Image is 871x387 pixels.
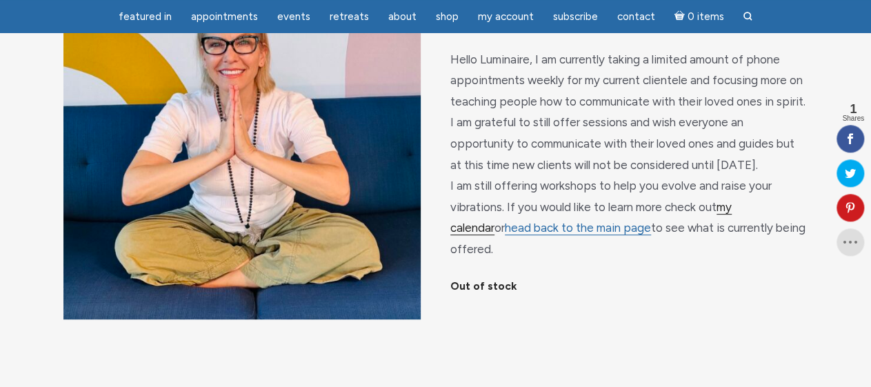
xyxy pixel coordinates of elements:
a: Appointments [183,3,266,30]
span: featured in [119,10,172,23]
p: Out of stock [450,276,808,297]
a: Cart0 items [666,2,732,30]
i: Cart [674,10,688,23]
a: Contact [609,3,663,30]
a: head back to the main page [505,221,651,235]
span: Appointments [191,10,258,23]
a: Subscribe [545,3,606,30]
a: Retreats [321,3,377,30]
span: Hello Luminaire, I am currently taking a limited amount of phone appointments weekly for my curre... [450,52,805,256]
a: Shop [428,3,467,30]
span: Events [277,10,310,23]
span: About [388,10,417,23]
a: featured in [110,3,180,30]
span: 0 items [687,12,723,22]
span: My Account [478,10,534,23]
a: Events [269,3,319,30]
span: Retreats [330,10,369,23]
a: My Account [470,3,542,30]
span: 1 [842,103,864,115]
span: Subscribe [553,10,598,23]
span: Contact [617,10,655,23]
span: Shares [842,115,864,122]
span: Shop [436,10,459,23]
a: About [380,3,425,30]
